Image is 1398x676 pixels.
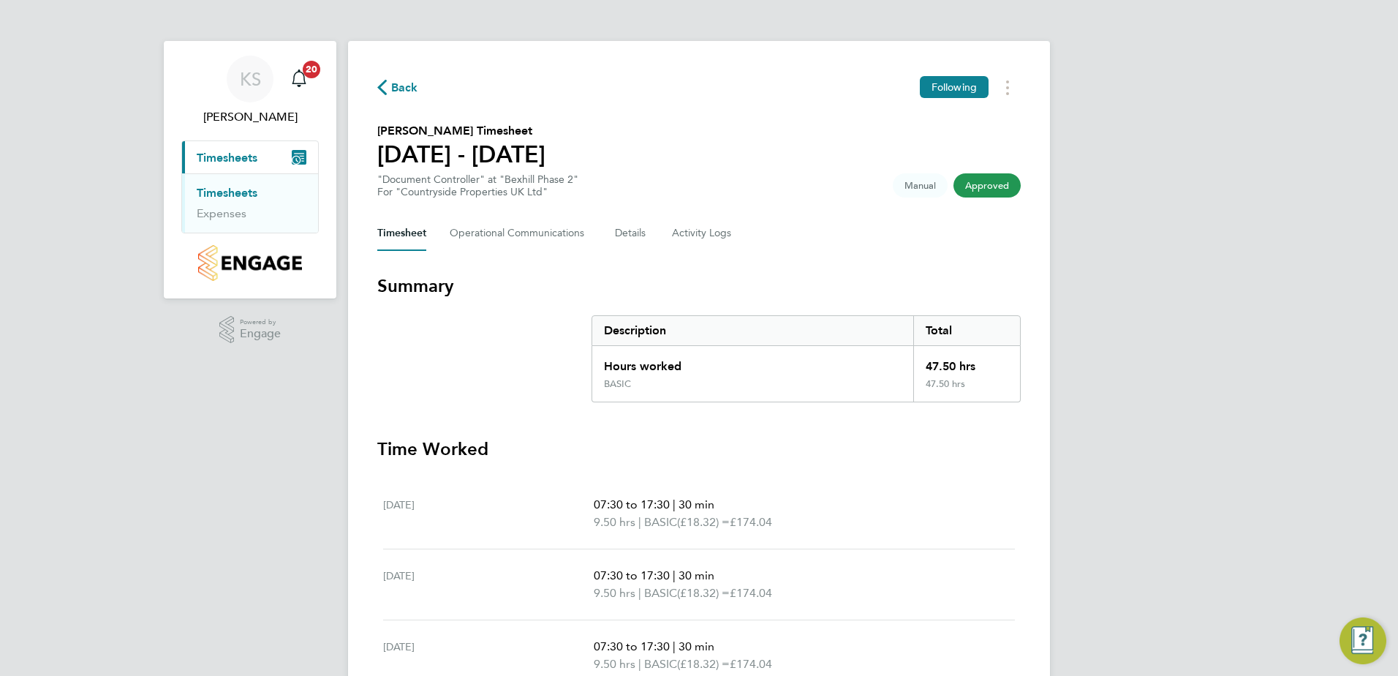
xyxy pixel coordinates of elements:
[893,173,948,198] span: This timesheet was manually created.
[672,216,733,251] button: Activity Logs
[592,316,913,345] div: Description
[383,496,594,531] div: [DATE]
[219,316,282,344] a: Powered byEngage
[679,639,714,653] span: 30 min
[644,656,677,673] span: BASIC
[604,378,631,390] div: BASIC
[197,151,257,165] span: Timesheets
[677,657,730,671] span: (£18.32) =
[377,437,1021,461] h3: Time Worked
[182,173,318,233] div: Timesheets
[240,328,281,340] span: Engage
[644,514,677,531] span: BASIC
[673,568,676,582] span: |
[1340,617,1386,664] button: Engage Resource Center
[932,80,977,94] span: Following
[730,515,772,529] span: £174.04
[953,173,1021,198] span: This timesheet has been approved.
[594,515,635,529] span: 9.50 hrs
[377,173,578,198] div: "Document Controller" at "Bexhill Phase 2"
[920,76,989,98] button: Following
[377,274,1021,298] h3: Summary
[594,586,635,600] span: 9.50 hrs
[913,378,1020,402] div: 47.50 hrs
[913,346,1020,378] div: 47.50 hrs
[450,216,592,251] button: Operational Communications
[592,346,913,378] div: Hours worked
[197,186,257,200] a: Timesheets
[164,41,336,298] nav: Main navigation
[679,497,714,511] span: 30 min
[377,140,545,169] h1: [DATE] - [DATE]
[198,245,301,281] img: countryside-properties-logo-retina.png
[644,585,677,602] span: BASIC
[240,316,281,328] span: Powered by
[677,586,730,600] span: (£18.32) =
[391,79,418,97] span: Back
[284,56,314,102] a: 20
[182,141,318,173] button: Timesheets
[679,568,714,582] span: 30 min
[303,61,320,78] span: 20
[181,108,319,126] span: Kevin Shannon
[638,586,641,600] span: |
[615,216,649,251] button: Details
[181,56,319,126] a: KS[PERSON_NAME]
[377,122,545,140] h2: [PERSON_NAME] Timesheet
[730,586,772,600] span: £174.04
[677,515,730,529] span: (£18.32) =
[383,567,594,602] div: [DATE]
[594,639,670,653] span: 07:30 to 17:30
[673,639,676,653] span: |
[377,216,426,251] button: Timesheet
[377,78,418,97] button: Back
[913,316,1020,345] div: Total
[377,186,578,198] div: For "Countryside Properties UK Ltd"
[383,638,594,673] div: [DATE]
[730,657,772,671] span: £174.04
[594,657,635,671] span: 9.50 hrs
[592,315,1021,402] div: Summary
[638,657,641,671] span: |
[594,568,670,582] span: 07:30 to 17:30
[673,497,676,511] span: |
[594,497,670,511] span: 07:30 to 17:30
[240,70,261,89] span: KS
[197,206,246,220] a: Expenses
[994,76,1021,99] button: Timesheets Menu
[181,245,319,281] a: Go to home page
[638,515,641,529] span: |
